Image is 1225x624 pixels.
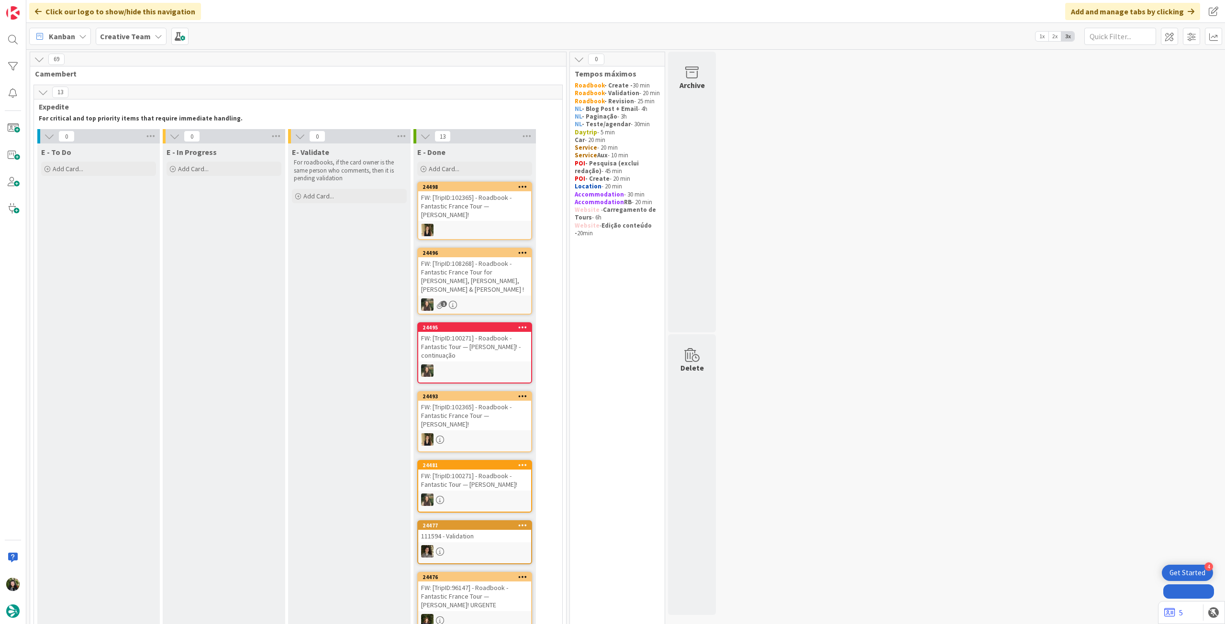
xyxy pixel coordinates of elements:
div: 24476FW: [TripID:96147] - Roadbook - Fantastic France Tour — [PERSON_NAME]! URGENTE [418,573,531,611]
div: 24477 [423,522,531,529]
div: 24496FW: [TripID:108268] - Roadbook - Fantastic France Tour for [PERSON_NAME], [PERSON_NAME], [PE... [418,249,531,296]
strong: RB [624,198,632,206]
strong: Location [575,182,601,190]
strong: - Create [585,175,610,183]
div: 24496 [418,249,531,257]
p: - 20 min [575,89,660,97]
p: - 5 min [575,129,660,136]
div: IG [418,364,531,377]
p: - 3h [575,113,660,120]
div: FW: [TripID:100271] - Roadbook - Fantastic Tour — [PERSON_NAME]! - continuação [418,332,531,361]
span: 69 [48,54,65,65]
div: Delete [680,362,704,373]
strong: Website [575,206,600,214]
p: - 25 min [575,98,660,105]
div: 24495 [423,324,531,331]
span: 2x [1048,32,1061,41]
strong: - Paginação [582,112,617,120]
strong: Carregamento de Tours [575,206,657,221]
span: Tempos máximos [575,69,653,78]
span: 1x [1036,32,1048,41]
span: 0 [58,131,75,142]
span: 1 [441,301,447,307]
div: 24498 [418,183,531,191]
strong: NL [575,112,582,120]
span: Add Card... [303,192,334,200]
div: IG [418,298,531,311]
img: avatar [6,604,20,618]
div: IG [418,493,531,506]
div: 24498FW: [TripID:102365] - Roadbook - Fantastic France Tour — [PERSON_NAME]! [418,183,531,221]
strong: POI [575,175,585,183]
p: For roadbooks, if the card owner is the same person who comments, then it is pending validation [294,159,405,182]
strong: Service [575,151,597,159]
strong: NL [575,105,582,113]
span: Expedite [39,102,550,111]
strong: For critical and top priority items that require immediate handling. [39,114,243,122]
span: Add Card... [178,164,209,173]
span: Add Card... [53,164,83,173]
p: - 20 min [575,175,660,183]
strong: Accommodation [575,198,624,206]
strong: Roadbook [575,81,604,89]
p: - 20 min [575,183,660,190]
div: 24476 [423,574,531,580]
div: 24476 [418,573,531,581]
div: Get Started [1169,568,1205,578]
div: 4 [1204,562,1213,571]
div: MS [418,545,531,558]
p: - 45 min [575,160,660,175]
p: - 30min [575,120,660,128]
span: 3x [1061,32,1074,41]
div: 24493FW: [TripID:102365] - Roadbook - Fantastic France Tour — [PERSON_NAME]! [418,392,531,430]
strong: - Revision [604,97,634,105]
p: - 4h [575,105,660,113]
strong: Roadbook [575,97,604,105]
img: SP [421,224,434,236]
div: 24498 [423,184,531,190]
img: IG [421,364,434,377]
strong: Service [575,143,597,152]
span: 0 [309,131,325,142]
strong: - Blog Post + Email [582,105,638,113]
strong: Aux [597,151,608,159]
strong: Roadbook [575,89,604,97]
div: 24481 [418,461,531,470]
div: SP [418,433,531,446]
strong: NL [575,120,582,128]
div: 24493 [418,392,531,401]
p: - 20 min [575,144,660,152]
div: 24495FW: [TripID:100271] - Roadbook - Fantastic Tour — [PERSON_NAME]! - continuação [418,323,531,361]
p: - 20 min [575,136,660,144]
img: IG [421,298,434,311]
strong: Car [575,136,585,144]
span: 13 [52,87,68,98]
p: - 10 min [575,152,660,159]
img: SP [421,433,434,446]
p: - 20 min [575,198,660,206]
div: Add and manage tabs by clicking [1065,3,1200,20]
span: E - To Do [41,147,71,157]
p: - 30 min [575,191,660,198]
span: E - Done [417,147,445,157]
input: Quick Filter... [1084,28,1156,45]
span: E- Validate [292,147,329,157]
div: 24495 [418,323,531,332]
strong: - Validation [604,89,639,97]
p: 30 min [575,82,660,89]
strong: Daytrip [575,128,597,136]
div: 24493 [423,393,531,400]
div: Archive [679,79,705,91]
div: 24477 [418,521,531,530]
div: 24481FW: [TripID:100271] - Roadbook - Fantastic Tour — [PERSON_NAME]! [418,461,531,491]
div: Click our logo to show/hide this navigation [29,3,201,20]
span: 13 [434,131,451,142]
strong: - Create - [604,81,633,89]
p: - - 6h [575,206,660,222]
img: Visit kanbanzone.com [6,6,20,20]
div: FW: [TripID:102365] - Roadbook - Fantastic France Tour — [PERSON_NAME]! [418,401,531,430]
span: E - In Progress [167,147,217,157]
div: SP [418,224,531,236]
strong: Website [575,221,600,230]
div: FW: [TripID:108268] - Roadbook - Fantastic France Tour for [PERSON_NAME], [PERSON_NAME], [PERSON_... [418,257,531,296]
